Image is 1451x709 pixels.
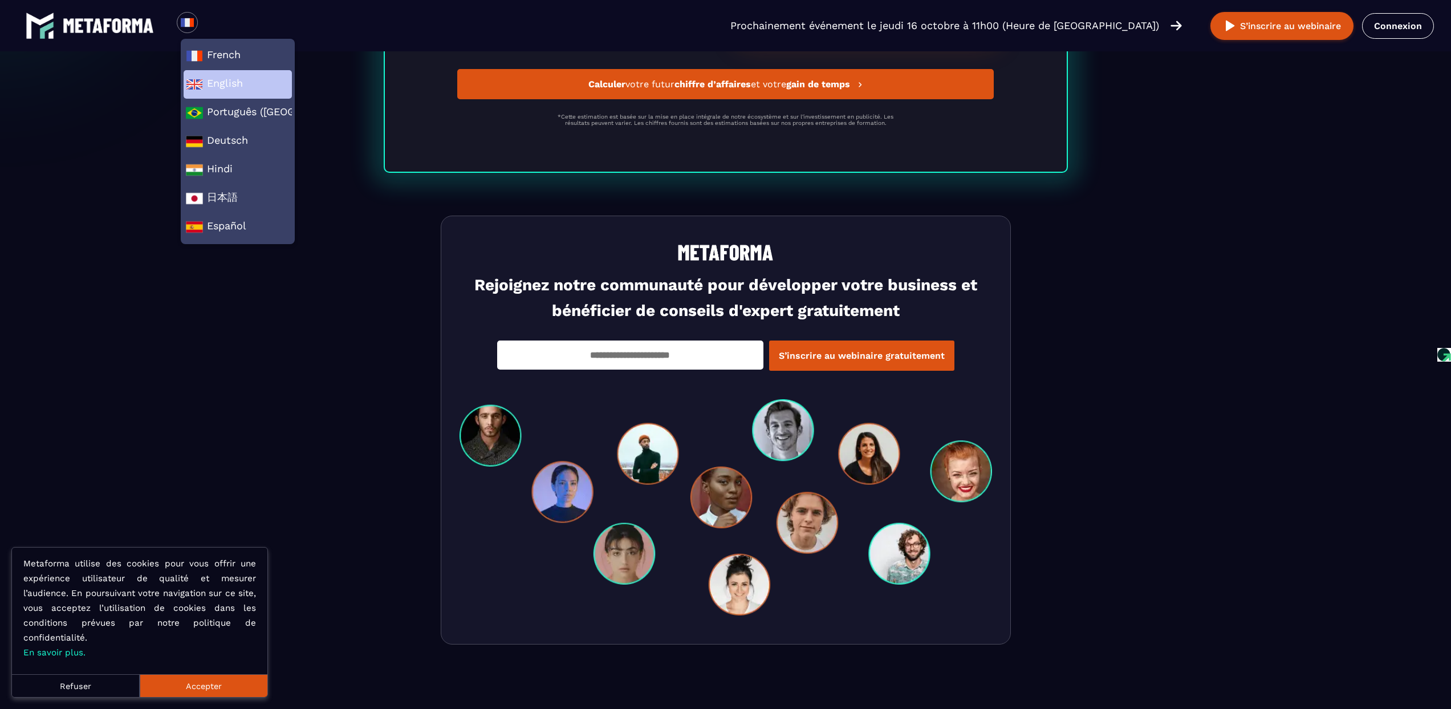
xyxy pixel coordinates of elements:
[26,11,54,40] img: logo
[186,190,203,207] img: ja
[186,104,203,121] img: a0
[186,133,203,150] img: de
[186,218,290,236] span: Español
[677,245,774,261] img: logo
[186,76,290,93] span: English
[186,161,203,179] img: hi
[1170,19,1182,32] img: arrow-right
[769,341,954,371] button: S’inscrire au webinaire gratuitement
[180,15,194,30] img: fr
[588,79,853,90] span: votre futur et votre
[674,79,751,90] strong: chiffre d’affaires
[23,647,86,658] a: En savoir plus.
[1223,19,1237,33] img: play
[457,69,994,99] button: Calculervotre futurchiffre d’affaireset votregain de temps
[63,18,154,33] img: logo
[186,218,203,236] img: es
[186,76,203,93] img: en
[186,104,290,121] span: Português ([GEOGRAPHIC_DATA])
[786,79,850,90] strong: gain de temps
[186,47,290,64] span: French
[730,18,1159,34] p: Prochainement événement le jeudi 16 octobre à 11h00 (Heure de [GEOGRAPHIC_DATA])
[208,20,216,34] input: Search for option
[460,272,992,323] h3: Rejoignez notre communauté pour développer votre business et bénéficier de conseils d'expert grat...
[186,161,290,179] span: Hindi
[1210,12,1354,40] button: S’inscrire au webinaire
[23,556,256,660] p: Metaforma utilise des cookies pour vous offrir une expérience utilisateur de qualité et mesurer l...
[12,674,140,697] button: Refuser
[186,190,290,207] span: 日本語
[1362,13,1434,39] a: Connexion
[186,47,203,64] img: fr
[555,114,897,126] p: *Cette estimation est basée sur la mise en place intégrale de notre écosystème et sur l'investiss...
[859,82,862,87] img: next
[588,79,625,90] strong: Calculer
[140,674,267,697] button: Accepter
[186,133,290,150] span: Deutsch
[460,399,992,615] img: people
[198,12,226,39] div: Search for option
